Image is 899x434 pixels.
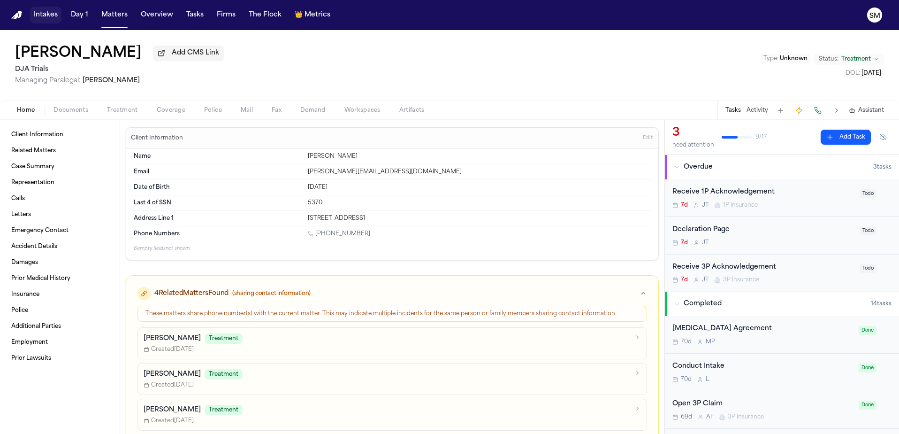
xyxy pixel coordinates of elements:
[8,255,112,270] a: Damages
[8,335,112,350] a: Employment
[841,55,871,63] span: Treatment
[821,130,871,145] button: Add Task
[702,201,709,209] span: J T
[819,55,838,63] span: Status:
[157,107,185,114] span: Coverage
[144,370,201,379] p: [PERSON_NAME]
[672,225,854,235] div: Declaration Page
[107,107,138,114] span: Treatment
[8,271,112,286] a: Prior Medical History
[681,376,692,383] span: 70d
[300,107,326,114] span: Demand
[205,369,243,380] span: Treatment
[643,135,653,141] span: Edit
[8,351,112,366] a: Prior Lawsuits
[763,56,778,62] span: Type :
[134,245,651,252] p: 6 empty fields not shown.
[134,230,180,238] span: Phone Numbers
[8,143,112,158] a: Related Matters
[144,381,194,389] span: Created [DATE]
[665,179,899,217] div: Open task: Receive 1P Acknowledgement
[137,7,177,23] button: Overview
[780,56,808,62] span: Unknown
[8,287,112,302] a: Insurance
[860,189,876,198] span: Todo
[774,104,787,117] button: Add Task
[843,69,884,78] button: Edit DOL: 2025-07-03
[747,107,768,114] button: Activity
[672,141,714,149] div: need attention
[681,276,688,284] span: 7d
[134,184,302,191] dt: Date of Birth
[8,159,112,174] a: Case Summary
[134,153,302,160] dt: Name
[672,187,854,198] div: Receive 1P Acknowledgement
[399,107,425,114] span: Artifacts
[8,223,112,238] a: Emergency Contact
[672,399,853,410] div: Open 3P Claim
[205,405,243,415] span: Treatment
[8,207,112,222] a: Letters
[875,130,891,145] button: Hide completed tasks (⌘⇧H)
[681,239,688,247] span: 7d
[684,299,722,309] span: Completed
[213,7,239,23] a: Firms
[702,276,709,284] span: J T
[308,153,651,160] div: [PERSON_NAME]
[640,131,655,146] button: Edit
[30,7,61,23] a: Intakes
[154,289,229,298] span: 4 Related Matters Found
[144,334,201,343] p: [PERSON_NAME]
[291,7,334,23] button: crownMetrics
[308,199,651,207] div: 5370
[8,239,112,254] a: Accident Details
[153,46,224,61] button: Add CMS Link
[723,276,759,284] span: 3P Insurance
[308,168,651,176] div: [PERSON_NAME][EMAIL_ADDRESS][DOMAIN_NAME]
[134,199,302,207] dt: Last 4 of SSN
[871,300,891,308] span: 14 task s
[144,417,194,425] span: Created [DATE]
[725,107,741,114] button: Tasks
[67,7,92,23] a: Day 1
[672,361,853,372] div: Conduct Intake
[98,7,131,23] button: Matters
[706,413,714,421] span: A F
[137,327,647,359] a: [PERSON_NAME]TreatmentCreated[DATE]
[205,333,243,344] span: Treatment
[183,7,207,23] a: Tasks
[11,11,23,20] img: Finch Logo
[134,215,302,222] dt: Address Line 1
[706,338,715,346] span: M P
[665,292,899,316] button: Completed14tasks
[129,134,185,142] h3: Client Information
[134,168,302,176] dt: Email
[245,7,285,23] button: The Flock
[15,45,142,62] button: Edit matter name
[15,77,81,84] span: Managing Paralegal:
[846,70,860,76] span: DOL :
[811,104,824,117] button: Make a Call
[814,54,884,65] button: Change status from Treatment
[665,255,899,292] div: Open task: Receive 3P Acknowledgement
[232,290,311,297] span: (sharing contact information)
[308,184,651,191] div: [DATE]
[204,107,222,114] span: Police
[665,316,899,354] div: Open task: Retainer Agreement
[11,11,23,20] a: Home
[672,125,714,140] div: 3
[172,48,219,58] span: Add CMS Link
[8,303,112,318] a: Police
[17,107,35,114] span: Home
[15,45,142,62] h1: [PERSON_NAME]
[665,391,899,429] div: Open task: Open 3P Claim
[706,376,709,383] span: L
[861,70,881,76] span: [DATE]
[308,230,370,238] a: Call 1 (310) 946-2978
[859,326,876,335] span: Done
[873,163,891,171] span: 3 task s
[241,107,253,114] span: Mail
